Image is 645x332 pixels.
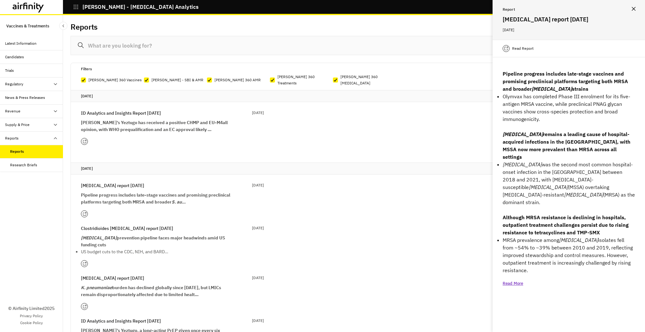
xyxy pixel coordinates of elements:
div: News & Press Releases [5,95,45,100]
p: [PERSON_NAME] - [MEDICAL_DATA] Analytics [83,4,198,10]
p: [MEDICAL_DATA] report [DATE] [81,275,144,282]
p: [PERSON_NAME] 360 Treatments [277,74,333,86]
em: [MEDICAL_DATA] [564,192,603,198]
em: S. au… [172,199,186,205]
p: MRSA prevalence among isolates fell from ~54% to ~39% between 2010 and 2019, reflecting improved ... [503,236,635,274]
button: Close Sidebar [59,22,67,30]
p: Read More [503,280,523,287]
em: [MEDICAL_DATA] [81,235,117,241]
p: [DATE] [252,110,264,116]
p: US budget cuts to the CDC, NIH, and BARD… [81,248,232,255]
p: [DATE] [252,318,264,324]
strong: Pipeline progress includes late-stage vaccines and promising preclinical platforms targeting both... [81,192,230,205]
strong: burden has declined globally since [DATE], but LMICs remain disproportionately affected due to li... [81,285,221,297]
div: Regulatory [5,81,23,87]
p: [PERSON_NAME] - SBI & AMR [151,77,203,83]
strong: Pipeline progress includes late-stage vaccines and promising preclinical platforms targeting both... [503,71,628,92]
p: Clostridioides [MEDICAL_DATA] report [DATE] [81,225,173,232]
strong: Although MRSA resistance is declining in hospitals, outpatient treatment challenges persist due t... [503,214,629,236]
p: Filters [81,66,92,72]
div: Trials [5,68,14,73]
p: Read Report [512,45,534,52]
p: [PERSON_NAME] 360 [MEDICAL_DATA] [340,74,396,86]
div: Research Briefs [10,162,37,168]
p: ID Analytics and Insights Report [DATE] [81,318,161,324]
a: Privacy Policy [20,313,43,319]
div: Revenue [5,108,20,114]
em: [MEDICAL_DATA] [503,161,542,168]
a: Cookie Policy [20,320,43,326]
div: Reports [5,135,19,141]
p: ID Analytics and Insights Report [DATE] [81,110,161,117]
button: [PERSON_NAME] - [MEDICAL_DATA] Analytics [73,2,198,12]
em: [MEDICAL_DATA] [559,237,598,243]
p: Olymvax has completed Phase III enrolment for its five-antigen MRSA vaccine, while preclinical PN... [503,93,635,123]
p: [DATE] [252,225,264,231]
p: [DATE] [503,26,635,33]
input: What are you looking for? [71,36,637,55]
p: [PERSON_NAME] 360 Vaccines [88,77,142,83]
p: [DATE] [252,182,264,188]
h2: Reports [71,22,98,31]
p: [DATE] [81,93,627,99]
em: [MEDICAL_DATA] [532,86,572,92]
strong: [PERSON_NAME]’s Yeztugo has received a positive CHMP and EU-M4all opinion, with WHO prequalificat... [81,120,228,132]
strong: remains a leading cause of hospital-acquired infections in the [GEOGRAPHIC_DATA], with MSSA now m... [503,131,631,160]
strong: prevention pipeline faces major headwinds amid US funding cuts [81,235,225,248]
p: was the second most common hospital-onset infection in the [GEOGRAPHIC_DATA] between 2018 and 202... [503,161,635,206]
p: [MEDICAL_DATA] report [DATE] [81,182,144,189]
em: [MEDICAL_DATA] [529,184,568,190]
div: Candidates [5,54,24,60]
h2: [MEDICAL_DATA] report [DATE] [503,14,635,24]
p: © Airfinity Limited 2025 [8,305,54,312]
p: [PERSON_NAME] 360 AMR [214,77,261,83]
div: Latest Information [5,41,37,46]
div: Supply & Price [5,122,30,128]
div: Reports [10,149,24,154]
p: Vaccines & Treatments [6,20,49,32]
p: [DATE] [252,275,264,281]
em: [MEDICAL_DATA] [503,131,543,137]
p: [DATE] [81,165,627,172]
em: K. pneumoniae [81,285,112,290]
